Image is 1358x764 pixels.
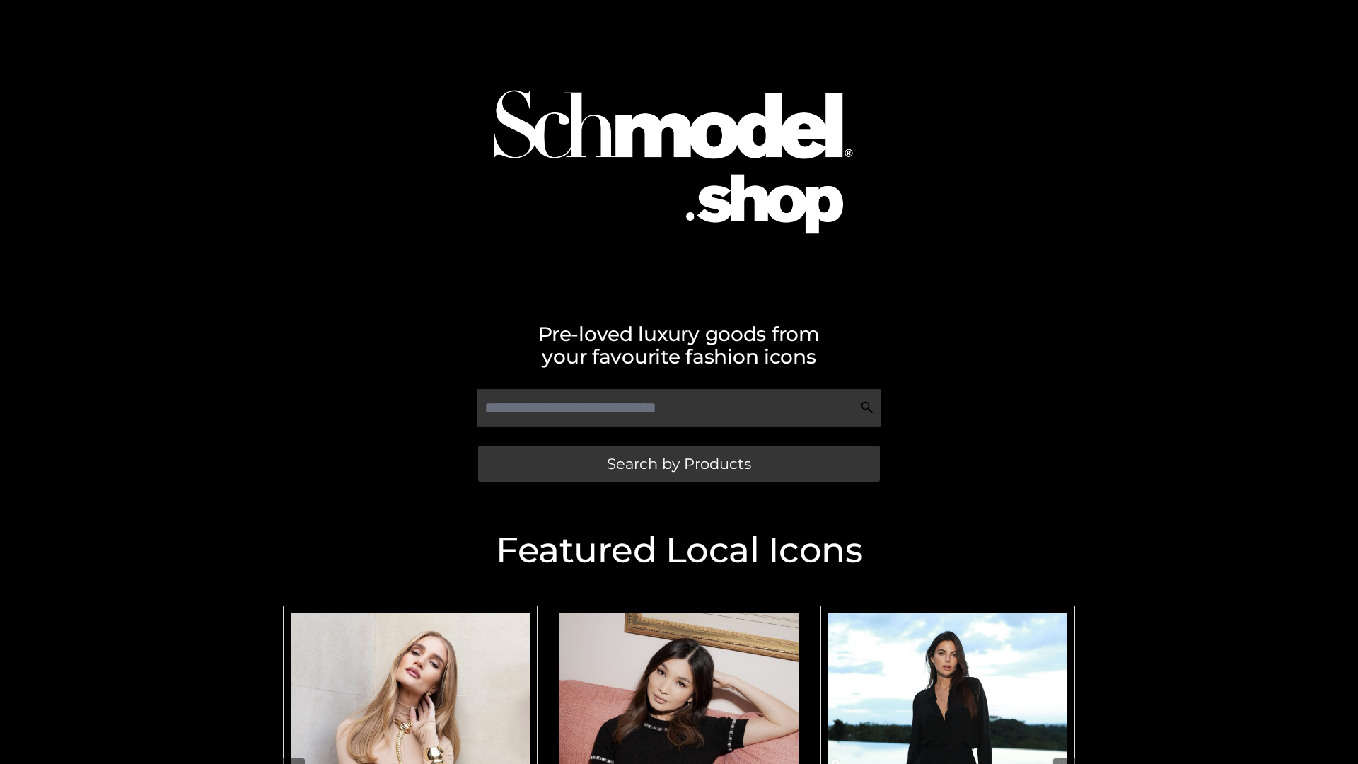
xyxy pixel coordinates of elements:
img: Search Icon [860,400,874,415]
span: Search by Products [607,456,751,471]
a: Search by Products [478,446,880,482]
h2: Pre-loved luxury goods from your favourite fashion icons [276,323,1082,368]
h2: Featured Local Icons​ [276,533,1082,568]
